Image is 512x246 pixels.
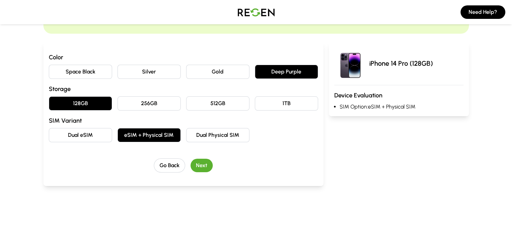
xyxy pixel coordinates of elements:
[334,91,464,100] h3: Device Evaluation
[460,5,505,19] button: Need Help?
[255,96,318,111] button: 1TB
[117,96,181,111] button: 256GB
[49,53,318,62] h3: Color
[369,59,433,68] p: iPhone 14 Pro (128GB)
[334,47,367,80] img: iPhone 14 Pro
[186,96,249,111] button: 512GB
[340,103,464,111] li: SIM Option: eSIM + Physical SIM
[49,128,112,142] button: Dual eSIM
[117,65,181,79] button: Silver
[191,159,213,172] button: Next
[154,158,185,173] button: Go Back
[49,65,112,79] button: Space Black
[233,3,280,22] img: Logo
[186,128,249,142] button: Dual Physical SIM
[49,116,318,125] h3: SIM Variant
[117,128,181,142] button: eSIM + Physical SIM
[186,65,249,79] button: Gold
[255,65,318,79] button: Deep Purple
[49,84,318,94] h3: Storage
[49,96,112,111] button: 128GB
